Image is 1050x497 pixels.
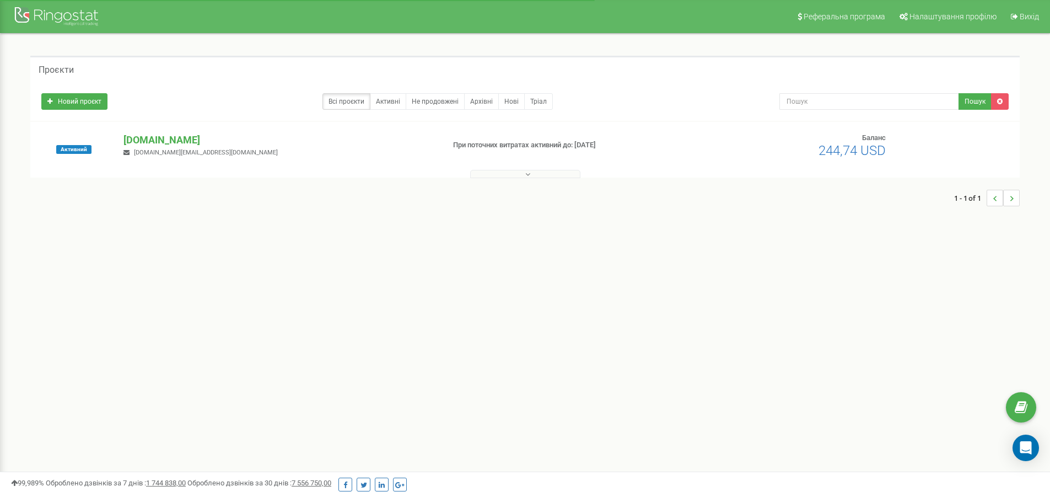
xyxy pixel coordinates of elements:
button: Пошук [959,93,992,110]
span: Оброблено дзвінків за 7 днів : [46,479,186,487]
span: 244,74 USD [819,143,886,158]
p: [DOMAIN_NAME] [123,133,435,147]
span: Оброблено дзвінків за 30 днів : [187,479,331,487]
input: Пошук [779,93,959,110]
p: При поточних витратах активний до: [DATE] [453,140,682,151]
span: 1 - 1 of 1 [954,190,987,206]
span: Реферальна програма [804,12,885,21]
a: Архівні [464,93,499,110]
a: Нові [498,93,525,110]
span: Баланс [862,133,886,142]
h5: Проєкти [39,65,74,75]
a: Тріал [524,93,553,110]
div: Open Intercom Messenger [1013,435,1039,461]
a: Активні [370,93,406,110]
span: Вихід [1020,12,1039,21]
u: 1 744 838,00 [146,479,186,487]
u: 7 556 750,00 [292,479,331,487]
span: 99,989% [11,479,44,487]
span: Активний [56,145,91,154]
span: [DOMAIN_NAME][EMAIL_ADDRESS][DOMAIN_NAME] [134,149,278,156]
a: Всі проєкти [322,93,370,110]
a: Не продовжені [406,93,465,110]
span: Налаштування профілю [909,12,997,21]
nav: ... [954,179,1020,217]
a: Новий проєкт [41,93,107,110]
